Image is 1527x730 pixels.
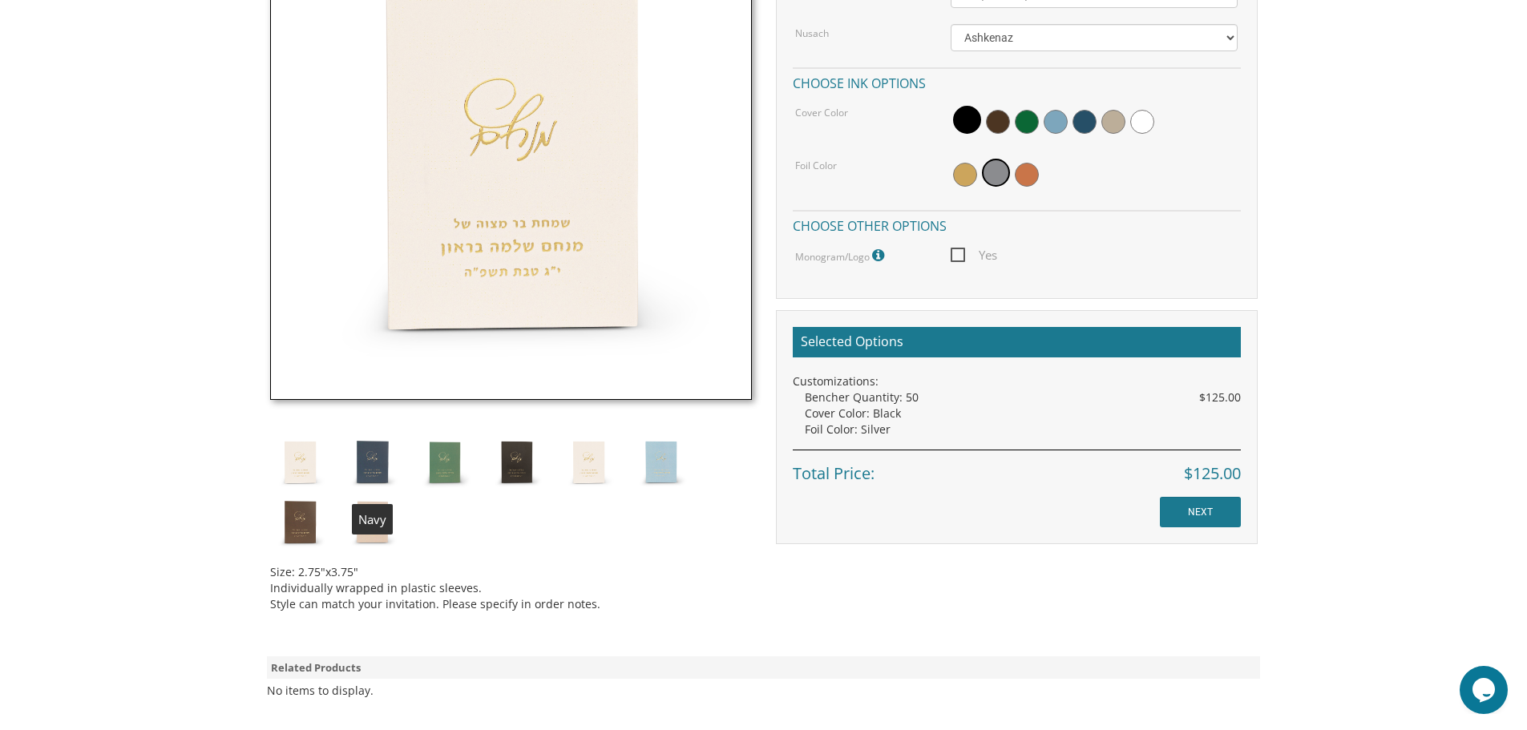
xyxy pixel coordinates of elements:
h4: Choose other options [793,210,1241,238]
img: Style2.1.jpg [342,492,402,552]
div: Customizations: [793,373,1241,389]
div: Bencher Quantity: 50 [805,389,1241,405]
iframe: chat widget [1460,666,1511,714]
label: Foil Color [795,159,837,172]
div: Cover Color: Black [805,405,1241,421]
div: Foil Color: Silver [805,421,1241,438]
label: Cover Color [795,106,848,119]
div: No items to display. [267,683,374,699]
div: Total Price: [793,450,1241,486]
span: $125.00 [1199,389,1241,405]
img: Style2.7.jpg [270,492,330,552]
label: Nusach [795,26,829,40]
img: Style2.5.jpg [559,432,619,492]
img: Style2.5.jpg [270,432,330,492]
input: NEXT [1160,497,1241,527]
span: Yes [951,245,997,265]
span: $125.00 [1184,462,1241,486]
img: Style2.6.jpg [631,432,691,492]
h2: Selected Options [793,327,1241,357]
img: Style2.4.jpg [487,432,547,492]
img: Style2.3.jpg [414,432,475,492]
h4: Choose ink options [793,67,1241,95]
div: Related Products [267,656,1261,680]
div: Size: 2.75"x3.75" Individually wrapped in plastic sleeves. Style can match your invitation. Pleas... [270,552,752,612]
img: Style2.2.jpg [342,432,402,492]
label: Monogram/Logo [795,245,888,266]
